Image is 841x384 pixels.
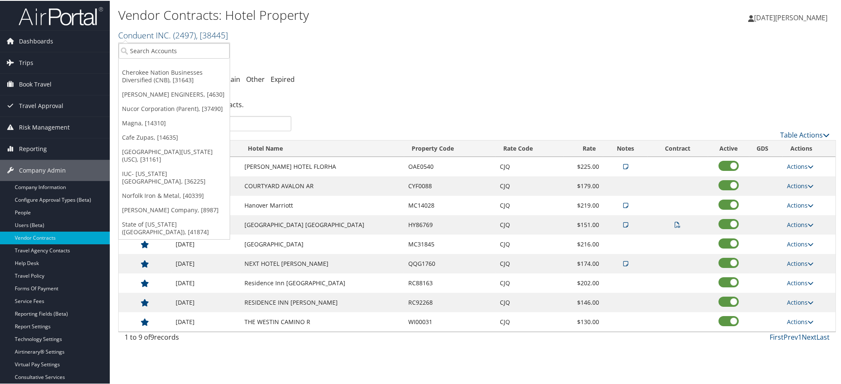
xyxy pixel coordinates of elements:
a: Cherokee Nation Businesses Diversified (CNB), [31643] [119,65,230,87]
span: 9 [150,332,154,341]
a: Actions [787,200,814,208]
td: $225.00 [564,156,603,176]
td: OAE0540 [404,156,496,176]
span: Trips [19,51,33,73]
td: [DATE] [171,234,240,253]
td: CJQ [496,253,564,273]
td: THE WESTIN CAMINO R [241,311,404,331]
td: CJQ [496,156,564,176]
td: [GEOGRAPHIC_DATA] [241,234,404,253]
div: There are contracts. [118,92,836,115]
th: Rate Code: activate to sort column ascending [496,140,564,156]
td: CJQ [496,311,564,331]
th: Property Code: activate to sort column ascending [404,140,496,156]
a: [PERSON_NAME] ENGINEERS, [4630] [119,87,230,101]
td: [DATE] [171,311,240,331]
a: Table Actions [780,130,830,139]
td: CYF0088 [404,176,496,195]
a: State of [US_STATE] ([GEOGRAPHIC_DATA]), [41874] [119,216,230,238]
th: GDS: activate to sort column ascending [749,140,783,156]
th: Rate: activate to sort column ascending [564,140,603,156]
td: [DATE] [171,253,240,273]
th: Hotel Name: activate to sort column ascending [241,140,404,156]
th: Contract: activate to sort column ascending [648,140,708,156]
td: $146.00 [564,292,603,311]
td: CJQ [496,273,564,292]
a: 1 [798,332,802,341]
td: CJQ [496,195,564,214]
div: 1 to 9 of records [125,331,291,346]
td: [GEOGRAPHIC_DATA] [GEOGRAPHIC_DATA] [241,214,404,234]
td: MC31845 [404,234,496,253]
td: HY86769 [404,214,496,234]
span: ( 2497 ) [173,29,196,40]
td: COURTYARD AVALON AR [241,176,404,195]
a: Other [246,74,265,83]
a: Expired [271,74,295,83]
td: $216.00 [564,234,603,253]
th: Active: activate to sort column ascending [708,140,749,156]
a: Next [802,332,817,341]
a: Norfolk Iron & Metal, [40339] [119,188,230,202]
td: RESIDENCE INN [PERSON_NAME] [241,292,404,311]
a: Prev [784,332,798,341]
td: RC88163 [404,273,496,292]
th: Actions [783,140,836,156]
td: Residence Inn [GEOGRAPHIC_DATA] [241,273,404,292]
td: $151.00 [564,214,603,234]
td: CJQ [496,234,564,253]
td: CJQ [496,292,564,311]
td: WI00031 [404,311,496,331]
span: , [ 38445 ] [196,29,228,40]
span: [DATE][PERSON_NAME] [754,12,827,22]
span: Travel Approval [19,95,63,116]
td: NEXT HOTEL [PERSON_NAME] [241,253,404,273]
a: First [770,332,784,341]
a: Actions [787,162,814,170]
span: Dashboards [19,30,53,51]
td: CJQ [496,214,564,234]
td: $219.00 [564,195,603,214]
input: Search Accounts [119,42,230,58]
a: IUC- [US_STATE][GEOGRAPHIC_DATA], [36225] [119,166,230,188]
a: Actions [787,297,814,306]
span: Reporting [19,138,47,159]
a: Last [817,332,830,341]
td: [PERSON_NAME] HOTEL FLORHA [241,156,404,176]
a: Actions [787,259,814,267]
a: Actions [787,239,814,247]
a: Actions [787,278,814,286]
td: $130.00 [564,311,603,331]
td: CJQ [496,176,564,195]
td: $179.00 [564,176,603,195]
td: [DATE] [171,273,240,292]
td: [DATE] [171,292,240,311]
a: Actions [787,317,814,325]
a: [DATE][PERSON_NAME] [748,4,836,30]
td: QQG1760 [404,253,496,273]
img: airportal-logo.png [19,5,103,25]
th: Notes: activate to sort column ascending [603,140,648,156]
span: Risk Management [19,116,70,137]
a: Conduent INC. [118,29,228,40]
a: Actions [787,181,814,189]
a: Actions [787,220,814,228]
td: $202.00 [564,273,603,292]
td: Hanover Marriott [241,195,404,214]
span: Book Travel [19,73,52,94]
a: [PERSON_NAME] Company, [8987] [119,202,230,216]
td: MC14028 [404,195,496,214]
a: Cafe Zupas, [14635] [119,130,230,144]
a: Nucor Corporation (Parent), [37490] [119,101,230,115]
td: $174.00 [564,253,603,273]
a: [GEOGRAPHIC_DATA][US_STATE] (USC), [31161] [119,144,230,166]
td: RC92268 [404,292,496,311]
span: Company Admin [19,159,66,180]
h1: Vendor Contracts: Hotel Property [118,5,597,23]
a: Magna, [14310] [119,115,230,130]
